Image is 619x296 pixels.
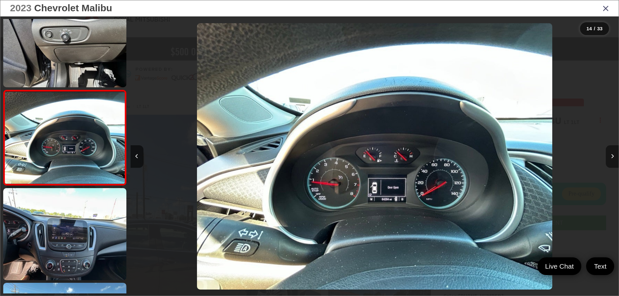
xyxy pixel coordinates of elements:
img: 2023 Chevrolet Malibu LT 1LT [197,23,553,290]
button: Next image [606,145,619,168]
span: 2023 [10,3,32,13]
a: Live Chat [537,257,582,275]
div: 2023 Chevrolet Malibu LT 1LT 13 [131,23,619,290]
span: / [593,26,596,31]
i: Close gallery [603,4,609,12]
span: Live Chat [542,262,577,271]
span: 33 [597,26,603,31]
span: Chevrolet Malibu [34,3,112,13]
span: 14 [586,26,592,31]
button: Previous image [131,145,143,168]
a: Text [586,257,614,275]
img: 2023 Chevrolet Malibu LT 1LT [2,187,127,281]
span: Text [591,262,610,271]
img: 2023 Chevrolet Malibu LT 1LT [4,92,126,183]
